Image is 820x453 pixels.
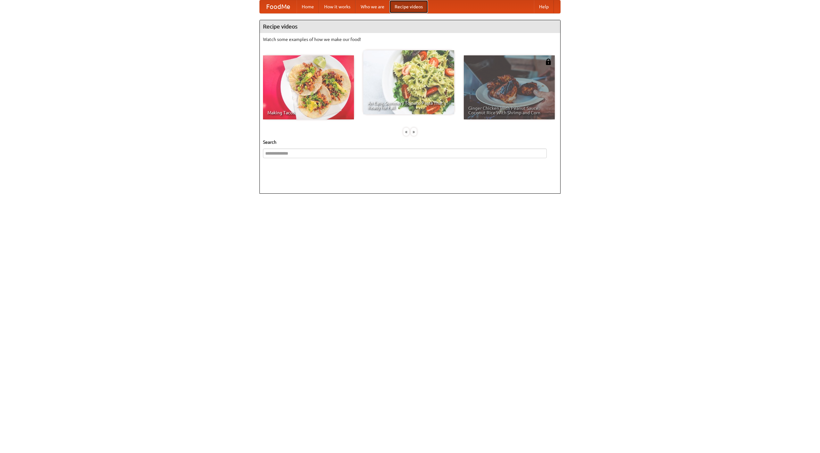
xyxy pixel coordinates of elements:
div: « [403,128,409,136]
a: Help [534,0,554,13]
a: Recipe videos [389,0,428,13]
a: How it works [319,0,356,13]
span: Making Tacos [267,110,349,115]
a: Making Tacos [263,55,354,119]
h4: Recipe videos [260,20,560,33]
a: FoodMe [260,0,297,13]
a: An Easy, Summery Tomato Pasta That's Ready for Fall [363,50,454,114]
img: 483408.png [545,59,552,65]
a: Home [297,0,319,13]
p: Watch some examples of how we make our food! [263,36,557,43]
a: Who we are [356,0,389,13]
h5: Search [263,139,557,145]
div: » [411,128,417,136]
span: An Easy, Summery Tomato Pasta That's Ready for Fall [368,101,450,110]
